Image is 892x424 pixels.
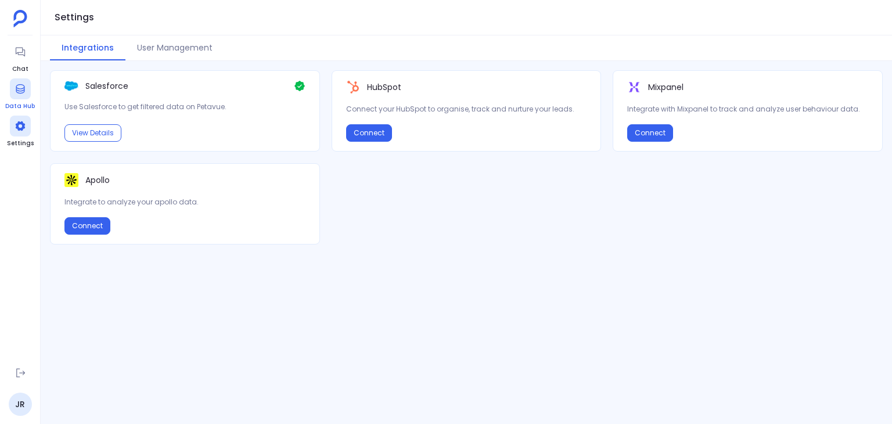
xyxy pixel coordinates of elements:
p: Salesforce [85,80,128,92]
p: Integrate to analyze your apollo data. [64,196,305,208]
p: Use Salesforce to get filtered data on Petavue. [64,101,305,113]
button: Integrations [50,35,125,60]
p: HubSpot [367,81,401,93]
a: JR [9,393,32,416]
a: Settings [7,116,34,148]
button: Connect [627,124,673,142]
p: Mixpanel [648,81,684,93]
p: Apollo [85,174,110,186]
button: View Details [64,124,121,142]
h1: Settings [55,9,94,26]
img: petavue logo [13,10,27,27]
span: Chat [10,64,31,74]
span: Settings [7,139,34,148]
button: User Management [125,35,224,60]
span: Data Hub [5,102,35,111]
p: Connect your HubSpot to organise, track and nurture your leads. [346,103,587,115]
a: Data Hub [5,78,35,111]
button: Connect [346,124,392,142]
button: Connect [64,217,110,235]
p: Integrate with Mixpanel to track and analyze user behaviour data. [627,103,868,115]
img: Check Icon [294,80,305,92]
a: Chat [10,41,31,74]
